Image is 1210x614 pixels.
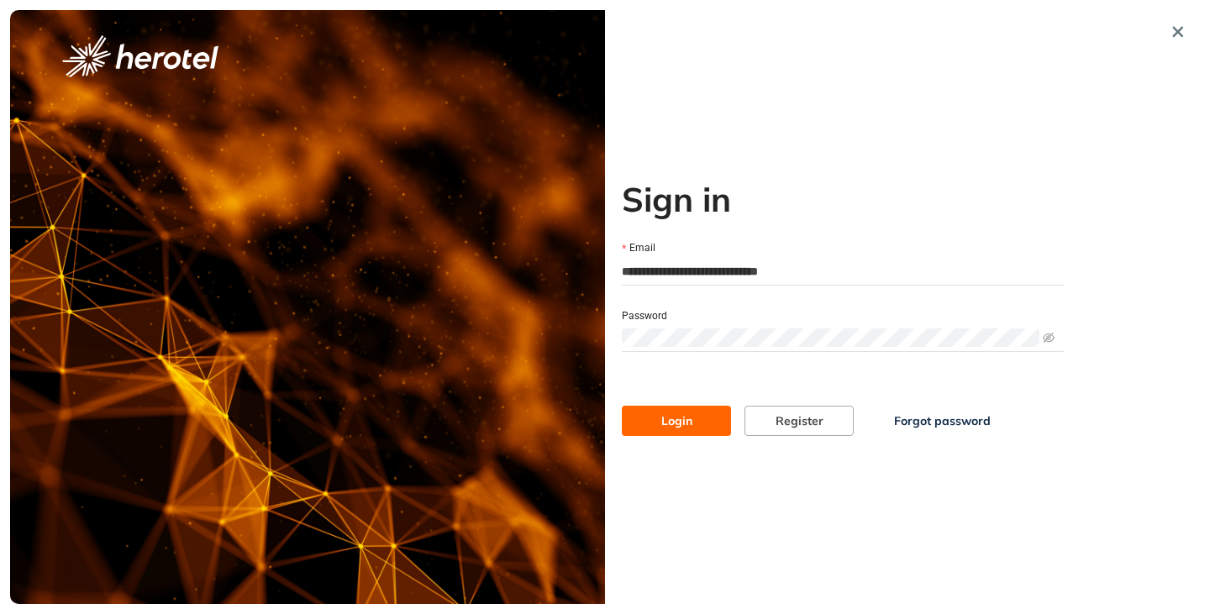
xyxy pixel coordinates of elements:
button: logo [35,35,245,77]
img: logo [62,35,218,77]
input: Password [622,328,1039,347]
label: Password [622,308,667,324]
span: Register [776,412,823,430]
button: Forgot password [867,406,1018,436]
span: eye-invisible [1043,332,1055,344]
button: Register [744,406,854,436]
button: Login [622,406,731,436]
label: Email [622,240,655,256]
span: Login [661,412,692,430]
h2: Sign in [622,179,1064,219]
img: cover image [10,10,605,604]
span: Forgot password [894,412,991,430]
input: Email [622,259,1064,284]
